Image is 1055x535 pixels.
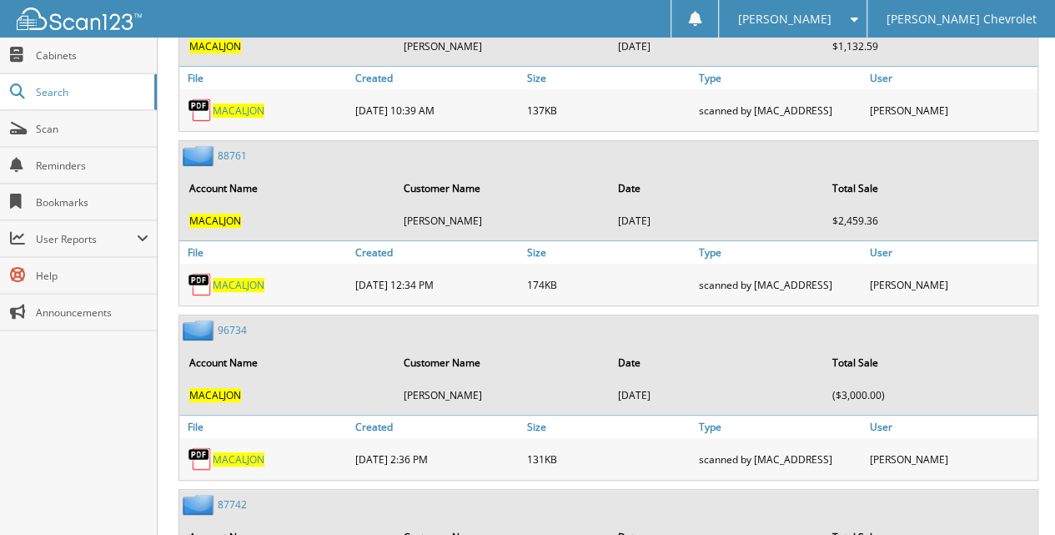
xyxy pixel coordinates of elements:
a: MACALJON [213,278,264,292]
a: File [179,416,351,438]
th: Account Name [181,346,394,380]
span: Search [36,85,146,99]
a: 88761 [218,149,247,163]
a: File [179,241,351,264]
a: User [866,416,1037,438]
a: MACALJON [213,103,264,118]
div: 174KB [523,268,695,301]
span: Help [36,269,148,283]
a: File [179,67,351,89]
div: [DATE] 12:34 PM [351,268,523,301]
div: scanned by [MAC_ADDRESS] [694,268,866,301]
a: Size [523,416,695,438]
div: 137KB [523,93,695,127]
td: ($3,000.00) [823,381,1036,409]
span: Cabinets [36,48,148,63]
img: PDF.png [188,272,213,297]
span: MACALJON [189,388,241,402]
span: Scan [36,122,148,136]
div: [PERSON_NAME] [866,93,1037,127]
td: [PERSON_NAME] [395,207,608,235]
th: Total Sale [823,346,1036,380]
a: MACALJON [213,452,264,467]
div: 131KB [523,442,695,476]
img: PDF.png [188,447,213,472]
a: Created [351,67,523,89]
td: [PERSON_NAME] [395,381,608,409]
th: Date [610,346,822,380]
td: $1,132.59 [823,33,1036,60]
th: Date [610,171,822,205]
span: [PERSON_NAME] Chevrolet [886,14,1036,24]
td: [PERSON_NAME] [395,33,608,60]
a: Type [694,416,866,438]
a: Size [523,241,695,264]
span: Reminders [36,159,148,173]
img: folder2.png [183,145,218,166]
span: Bookmarks [36,195,148,209]
a: 96734 [218,323,247,337]
div: scanned by [MAC_ADDRESS] [694,442,866,476]
a: User [866,67,1037,89]
a: 87742 [218,497,247,512]
span: MACALJON [189,214,241,228]
span: Announcements [36,305,148,320]
div: [PERSON_NAME] [866,268,1037,301]
td: $2,459.36 [823,207,1036,235]
span: [PERSON_NAME] [738,14,831,24]
a: Type [694,67,866,89]
img: folder2.png [183,320,218,341]
iframe: Chat Widget [972,455,1055,535]
div: scanned by [MAC_ADDRESS] [694,93,866,127]
div: [DATE] 10:39 AM [351,93,523,127]
div: [DATE] 2:36 PM [351,442,523,476]
img: folder2.png [183,494,218,515]
a: Size [523,67,695,89]
a: Created [351,416,523,438]
th: Account Name [181,171,394,205]
th: Customer Name [395,171,608,205]
img: PDF.png [188,98,213,123]
th: Customer Name [395,346,608,380]
a: User [866,241,1037,264]
a: Created [351,241,523,264]
a: Type [694,241,866,264]
div: [PERSON_NAME] [866,442,1037,476]
img: scan123-logo-white.svg [17,8,142,30]
td: [DATE] [610,207,822,235]
span: User Reports [36,232,137,246]
span: MACALJON [189,39,241,53]
th: Total Sale [823,171,1036,205]
td: [DATE] [610,33,822,60]
td: [DATE] [610,381,822,409]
